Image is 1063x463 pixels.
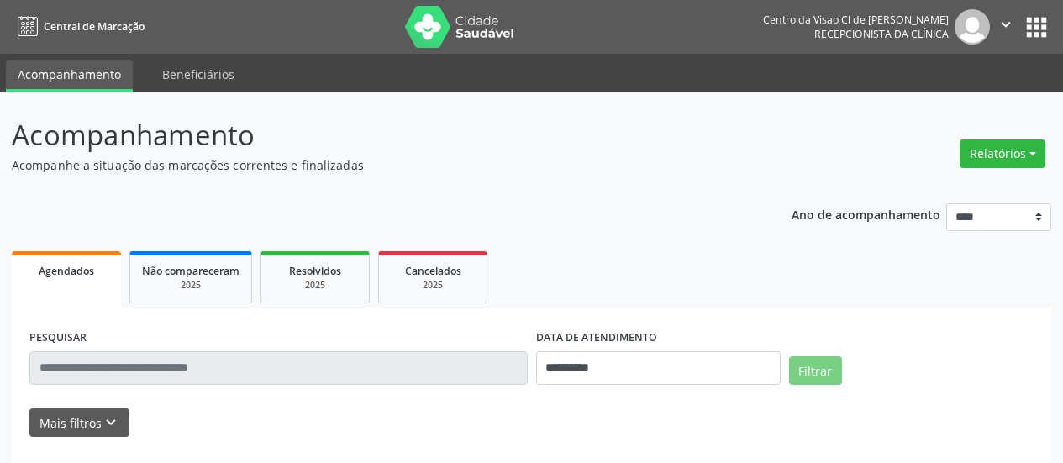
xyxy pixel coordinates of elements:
[763,13,949,27] div: Centro da Visao Cl de [PERSON_NAME]
[142,279,239,292] div: 2025
[29,325,87,351] label: PESQUISAR
[273,279,357,292] div: 2025
[39,264,94,278] span: Agendados
[960,139,1045,168] button: Relatórios
[814,27,949,41] span: Recepcionista da clínica
[1022,13,1051,42] button: apps
[536,325,657,351] label: DATA DE ATENDIMENTO
[150,60,246,89] a: Beneficiários
[405,264,461,278] span: Cancelados
[12,114,739,156] p: Acompanhamento
[102,413,120,432] i: keyboard_arrow_down
[12,13,145,40] a: Central de Marcação
[44,19,145,34] span: Central de Marcação
[792,203,940,224] p: Ano de acompanhamento
[142,264,239,278] span: Não compareceram
[6,60,133,92] a: Acompanhamento
[29,408,129,438] button: Mais filtroskeyboard_arrow_down
[289,264,341,278] span: Resolvidos
[990,9,1022,45] button: 
[955,9,990,45] img: img
[12,156,739,174] p: Acompanhe a situação das marcações correntes e finalizadas
[391,279,475,292] div: 2025
[789,356,842,385] button: Filtrar
[997,15,1015,34] i: 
